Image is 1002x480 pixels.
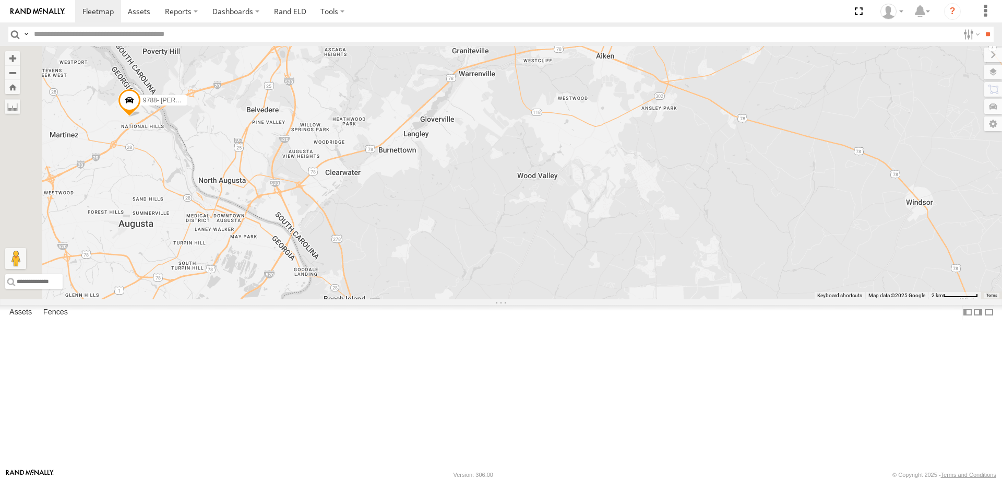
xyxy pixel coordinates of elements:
span: 2 km [932,292,943,298]
button: Zoom Home [5,80,20,94]
img: rand-logo.svg [10,8,65,15]
label: Assets [4,305,37,320]
label: Search Filter Options [959,27,982,42]
div: Courtney Grier [877,4,907,19]
div: © Copyright 2025 - [892,472,996,478]
label: Search Query [22,27,30,42]
i: ? [944,3,961,20]
label: Fences [38,305,73,320]
label: Map Settings [984,116,1002,131]
button: Keyboard shortcuts [817,292,862,299]
button: Zoom in [5,51,20,65]
span: 9788- [PERSON_NAME] [143,97,212,104]
div: Version: 306.00 [454,472,493,478]
span: Map data ©2025 Google [868,292,925,298]
label: Dock Summary Table to the Left [962,305,973,320]
label: Measure [5,99,20,114]
button: Drag Pegman onto the map to open Street View [5,248,26,269]
label: Dock Summary Table to the Right [973,305,983,320]
a: Terms (opens in new tab) [986,294,997,298]
button: Map Scale: 2 km per 63 pixels [928,292,981,299]
a: Visit our Website [6,470,54,480]
button: Zoom out [5,65,20,80]
a: Terms and Conditions [941,472,996,478]
label: Hide Summary Table [984,305,994,320]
